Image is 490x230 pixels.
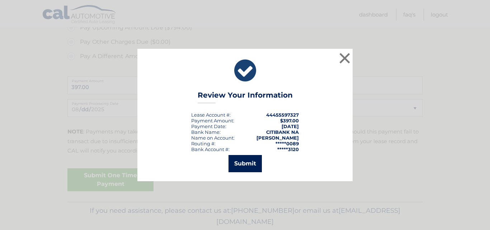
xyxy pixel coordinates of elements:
[198,91,293,103] h3: Review Your Information
[280,118,299,123] span: $397.00
[266,129,299,135] strong: CITIBANK NA
[191,146,230,152] div: Bank Account #:
[191,123,225,129] span: Payment Date
[191,141,216,146] div: Routing #:
[228,155,262,172] button: Submit
[191,112,231,118] div: Lease Account #:
[338,51,352,65] button: ×
[191,135,235,141] div: Name on Account:
[191,123,226,129] div: :
[256,135,299,141] strong: [PERSON_NAME]
[266,112,299,118] strong: 44455597327
[282,123,299,129] span: [DATE]
[191,118,234,123] div: Payment Amount:
[191,129,221,135] div: Bank Name:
